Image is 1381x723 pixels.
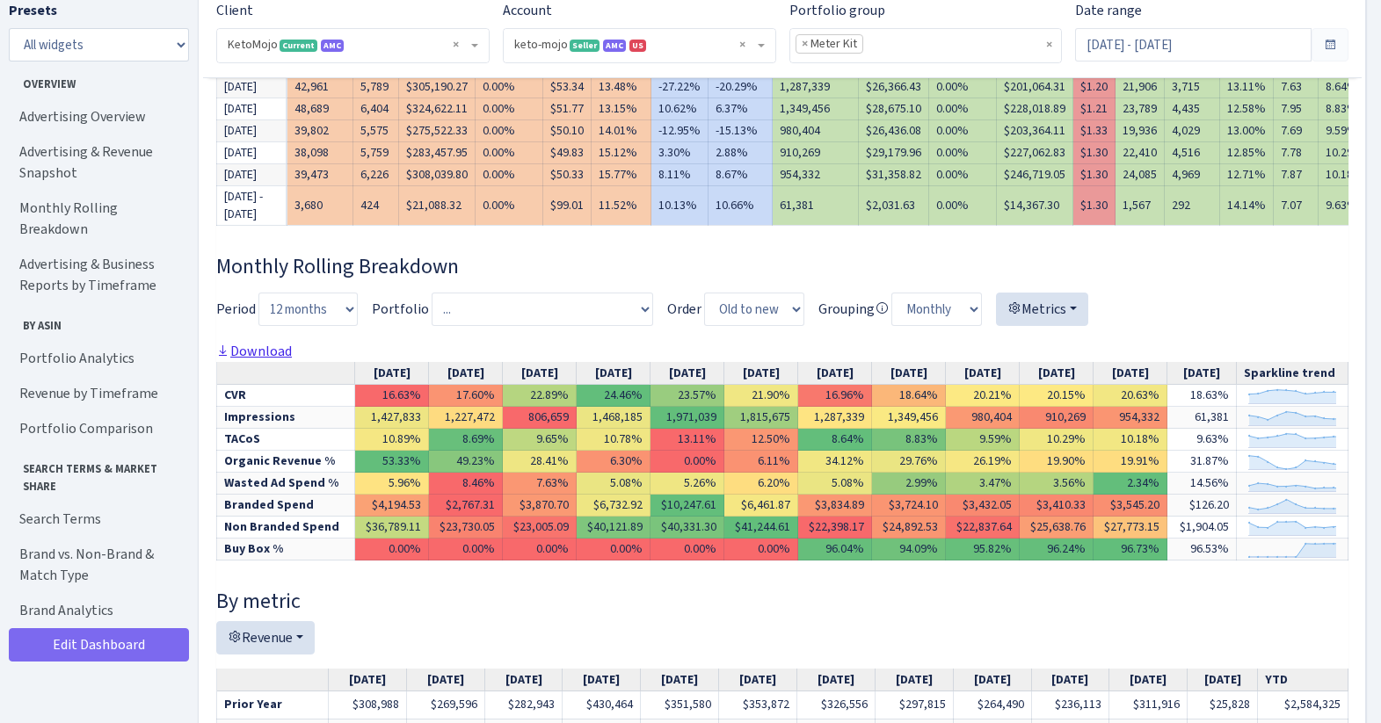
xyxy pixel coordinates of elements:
td: 0.00% [476,185,543,225]
td: $203,364.11 [997,119,1073,141]
th: [DATE] [406,669,484,691]
th: [DATE] [872,362,946,385]
td: $3,724.10 [872,495,946,517]
th: [DATE] [875,669,953,691]
td: $22,837.64 [946,517,1020,539]
td: 10.29% [1020,429,1094,451]
td: $10,247.61 [651,495,724,517]
td: 19.91% [1094,451,1167,473]
span: × [802,35,808,53]
td: Organic Revenue % [217,451,355,473]
td: $21,088.32 [399,185,476,225]
td: 13.48% [592,76,651,98]
td: 29.76% [872,451,946,473]
td: 806,659 [503,407,577,429]
td: $2,767.31 [429,495,503,517]
td: 1,468,185 [577,407,651,429]
td: 7.69 [1274,119,1319,141]
span: US [629,40,646,52]
td: 19.90% [1020,451,1094,473]
td: 12.71% [1220,163,1274,185]
td: 3.30% [651,141,709,163]
td: [DATE] - [DATE] [217,185,287,225]
td: $308,039.80 [399,163,476,185]
td: 19,936 [1116,119,1165,141]
td: 96.73% [1094,539,1167,560]
a: Portfolio Analytics [9,341,185,376]
a: Search Terms [9,502,185,537]
span: Search Terms & Market Share [10,453,184,494]
th: [DATE] [719,669,797,691]
td: $1,904.05 [1167,517,1237,539]
td: 28.41% [503,451,577,473]
td: 48,689 [287,98,353,119]
td: 7.07 [1274,185,1319,225]
td: -15.13% [709,119,773,141]
td: 1,349,456 [773,98,859,119]
td: 9.63% [1319,185,1373,225]
td: 16.96% [798,385,872,407]
td: 1,227,472 [429,407,503,429]
td: 22,410 [1116,141,1165,163]
span: keto-mojo <span class="badge badge-success">Seller</span><span class="badge badge-primary" data-t... [514,36,754,54]
td: 5,789 [353,76,399,98]
td: 10.89% [355,429,429,451]
td: 20.63% [1094,385,1167,407]
th: [DATE] [796,669,875,691]
td: Non Branded Spend [217,517,355,539]
td: 6.30% [577,451,651,473]
td: 39,473 [287,163,353,185]
td: 23,789 [1116,98,1165,119]
th: [DATE] [651,362,724,385]
td: 1,287,339 [773,76,859,98]
td: $28,675.10 [859,98,929,119]
td: 7.63 [1274,76,1319,98]
span: Overview [10,69,184,92]
td: $430,464 [563,691,641,719]
td: 0.00% [651,451,724,473]
th: [DATE] [1031,669,1109,691]
td: $2,584,325 [1258,691,1348,719]
td: 1,567 [1116,185,1165,225]
td: 10.62% [651,98,709,119]
td: $50.10 [543,119,592,141]
td: $351,580 [641,691,719,719]
td: 20.21% [946,385,1020,407]
td: $51.77 [543,98,592,119]
td: 24,085 [1116,163,1165,185]
td: [DATE] [217,98,287,119]
td: $1.20 [1073,76,1116,98]
td: $275,522.33 [399,119,476,141]
td: 0.00% [929,163,997,185]
td: 12.50% [724,429,798,451]
td: $3,545.20 [1094,495,1167,517]
td: 13.15% [592,98,651,119]
label: Period [216,299,256,320]
td: $27,773.15 [1094,517,1167,539]
td: $14,367.30 [997,185,1073,225]
td: -12.95% [651,119,709,141]
th: YTD [1258,669,1348,691]
td: $6,461.87 [724,495,798,517]
span: KetoMojo <span class="badge badge-success">Current</span><span class="badge badge-primary">AMC</s... [228,36,468,54]
td: 18.63% [1167,385,1237,407]
td: 31.87% [1167,451,1237,473]
td: 53.33% [355,451,429,473]
td: $297,815 [875,691,953,719]
td: 1,349,456 [872,407,946,429]
td: $24,892.53 [872,517,946,539]
td: [DATE] [217,141,287,163]
th: [DATE] [946,362,1020,385]
td: 0.00% [929,98,997,119]
th: [DATE] [429,362,503,385]
td: $308,988 [328,691,406,719]
td: 0.00% [929,185,997,225]
td: 8.67% [709,163,773,185]
td: 7.87 [1274,163,1319,185]
td: 4,969 [1165,163,1220,185]
td: 10.18% [1319,163,1373,185]
td: 0.00% [476,98,543,119]
td: $4,194.53 [355,495,429,517]
td: $283,457.95 [399,141,476,163]
td: 20.15% [1020,385,1094,407]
